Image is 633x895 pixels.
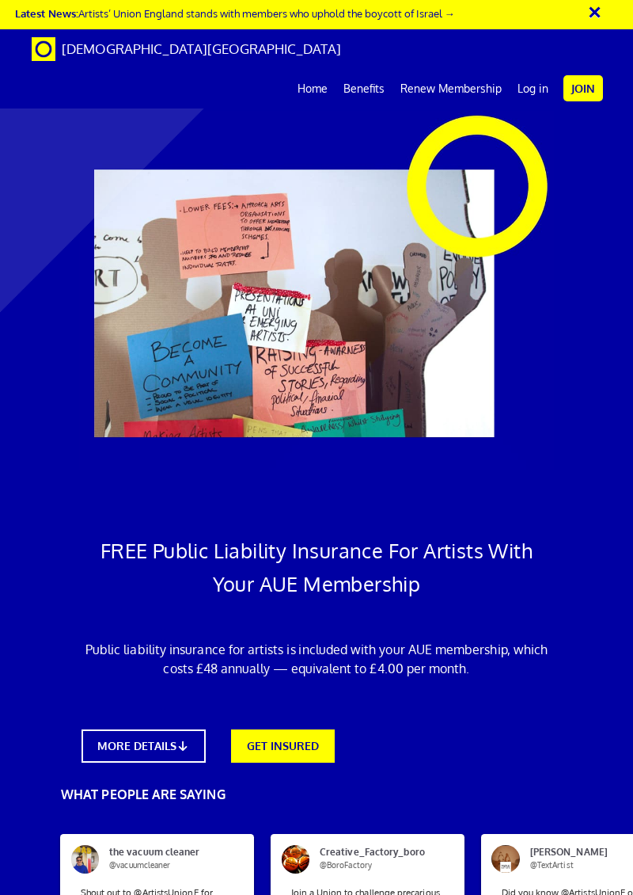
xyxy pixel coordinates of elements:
[530,860,574,870] span: @TextArtist
[290,69,335,109] a: Home
[15,6,78,20] strong: Latest News:
[81,640,552,678] p: Public liability insurance for artists is included with your AUE membership, which costs £48 annu...
[109,860,170,870] span: @vacuumcleaner
[81,534,552,600] h1: FREE Public Liability Insurance For Artists With Your AUE Membership
[81,729,207,763] a: MORE DETAILS
[510,69,556,109] a: Log in
[15,6,455,20] a: Latest News:Artists’ Union England stands with members who uphold the boycott of Israel →
[563,75,603,101] a: Join
[99,845,228,872] span: the vacuum cleaner
[231,729,335,763] a: GET INSURED
[335,69,392,109] a: Benefits
[20,29,353,69] a: Brand [DEMOGRAPHIC_DATA][GEOGRAPHIC_DATA]
[62,40,341,57] span: [DEMOGRAPHIC_DATA][GEOGRAPHIC_DATA]
[320,860,372,870] span: @BoroFactory
[392,69,510,109] a: Renew Membership
[309,845,438,872] span: Creative_Factory_boro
